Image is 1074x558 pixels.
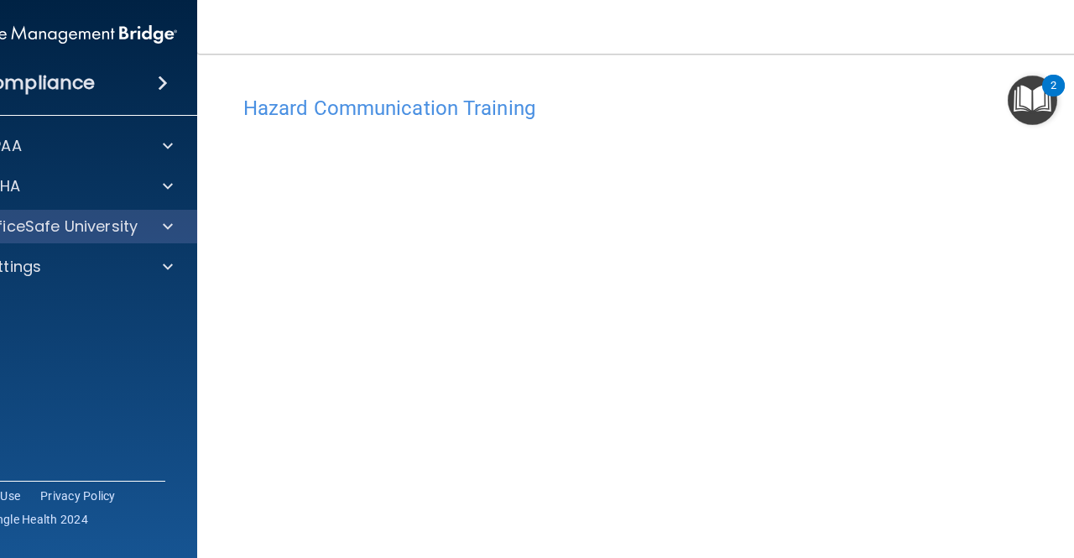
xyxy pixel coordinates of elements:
[1008,76,1057,125] button: Open Resource Center, 2 new notifications
[40,488,116,504] a: Privacy Policy
[1051,86,1056,107] div: 2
